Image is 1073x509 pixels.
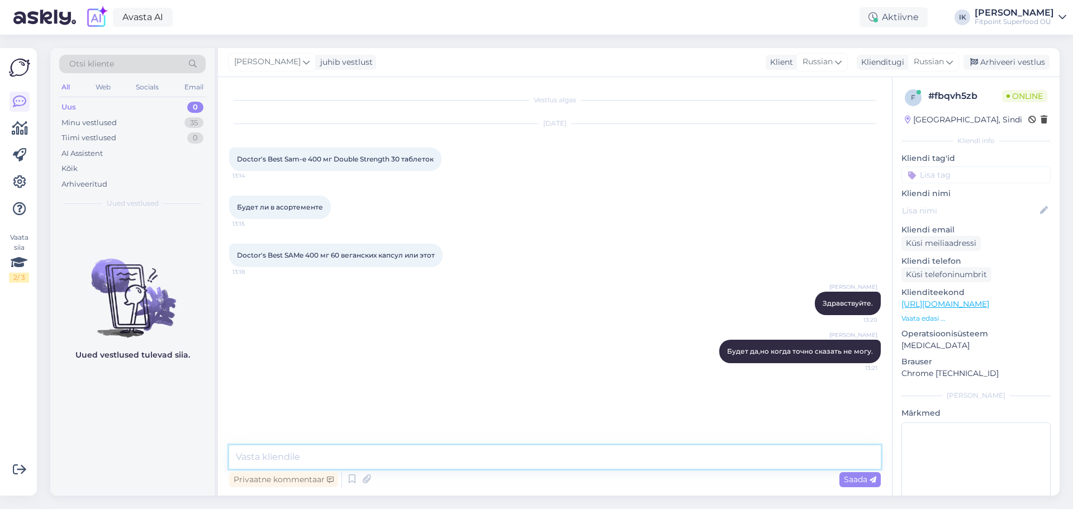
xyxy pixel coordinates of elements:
[237,203,323,211] span: Будет ли в асортементе
[232,268,274,276] span: 13:18
[766,56,793,68] div: Klient
[232,172,274,180] span: 13:14
[50,239,215,339] img: No chats
[113,8,173,27] a: Avasta AI
[955,9,970,25] div: IK
[61,179,107,190] div: Arhiveeritud
[232,220,274,228] span: 13:15
[901,356,1051,368] p: Brauser
[93,80,113,94] div: Web
[901,153,1051,164] p: Kliendi tag'id
[914,56,944,68] span: Russian
[237,251,435,259] span: Doctor's Best SAMe 400 мг 60 веганских капсул или этот
[229,118,881,129] div: [DATE]
[229,95,881,105] div: Vestlus algas
[901,313,1051,324] p: Vaata edasi ...
[901,287,1051,298] p: Klienditeekond
[975,8,1054,17] div: [PERSON_NAME]
[182,80,206,94] div: Email
[901,267,991,282] div: Küsi telefoninumbrit
[911,93,915,102] span: f
[901,407,1051,419] p: Märkmed
[829,331,877,339] span: [PERSON_NAME]
[975,17,1054,26] div: Fitpoint Superfood OÜ
[857,56,904,68] div: Klienditugi
[823,299,873,307] span: Здравствуйте.
[975,8,1066,26] a: [PERSON_NAME]Fitpoint Superfood OÜ
[905,114,1022,126] div: [GEOGRAPHIC_DATA], Sindi
[963,55,1050,70] div: Arhiveeri vestlus
[901,391,1051,401] div: [PERSON_NAME]
[901,167,1051,183] input: Lisa tag
[61,163,78,174] div: Kõik
[901,136,1051,146] div: Kliendi info
[61,132,116,144] div: Tiimi vestlused
[835,316,877,324] span: 13:20
[234,56,301,68] span: [PERSON_NAME]
[901,236,981,251] div: Küsi meiliaadressi
[803,56,833,68] span: Russian
[187,102,203,113] div: 0
[901,255,1051,267] p: Kliendi telefon
[85,6,108,29] img: explore-ai
[835,364,877,372] span: 13:21
[9,273,29,283] div: 2 / 3
[901,368,1051,379] p: Chrome [TECHNICAL_ID]
[237,155,434,163] span: Doctor's Best Sam-e 400 мг Double Strength 30 таблеток
[229,472,338,487] div: Privaatne kommentaar
[61,102,76,113] div: Uus
[9,57,30,78] img: Askly Logo
[316,56,373,68] div: juhib vestlust
[1002,90,1047,102] span: Online
[844,474,876,484] span: Saada
[61,117,117,129] div: Minu vestlused
[69,58,114,70] span: Otsi kliente
[727,347,873,355] span: Будет да,но когда точно сказать не могу.
[901,188,1051,199] p: Kliendi nimi
[901,340,1051,351] p: [MEDICAL_DATA]
[59,80,72,94] div: All
[901,328,1051,340] p: Operatsioonisüsteem
[75,349,190,361] p: Uued vestlused tulevad siia.
[902,204,1038,217] input: Lisa nimi
[9,232,29,283] div: Vaata siia
[928,89,1002,103] div: # fbqvh5zb
[61,148,103,159] div: AI Assistent
[184,117,203,129] div: 35
[901,299,989,309] a: [URL][DOMAIN_NAME]
[134,80,161,94] div: Socials
[901,224,1051,236] p: Kliendi email
[860,7,928,27] div: Aktiivne
[187,132,203,144] div: 0
[107,198,159,208] span: Uued vestlused
[829,283,877,291] span: [PERSON_NAME]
